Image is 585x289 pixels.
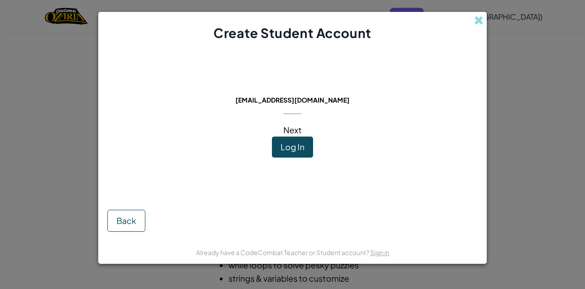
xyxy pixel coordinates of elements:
span: Log In [281,142,304,152]
button: Back [107,210,145,232]
span: [EMAIL_ADDRESS][DOMAIN_NAME] [235,96,350,104]
span: Next [283,125,302,135]
span: This email is already in use: [228,83,357,93]
button: Log In [272,136,313,158]
span: Already have a CodeCombat Teacher or Student account? [196,248,370,256]
span: Create Student Account [213,25,371,41]
a: Sign in [370,248,389,256]
span: Back [117,215,136,226]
